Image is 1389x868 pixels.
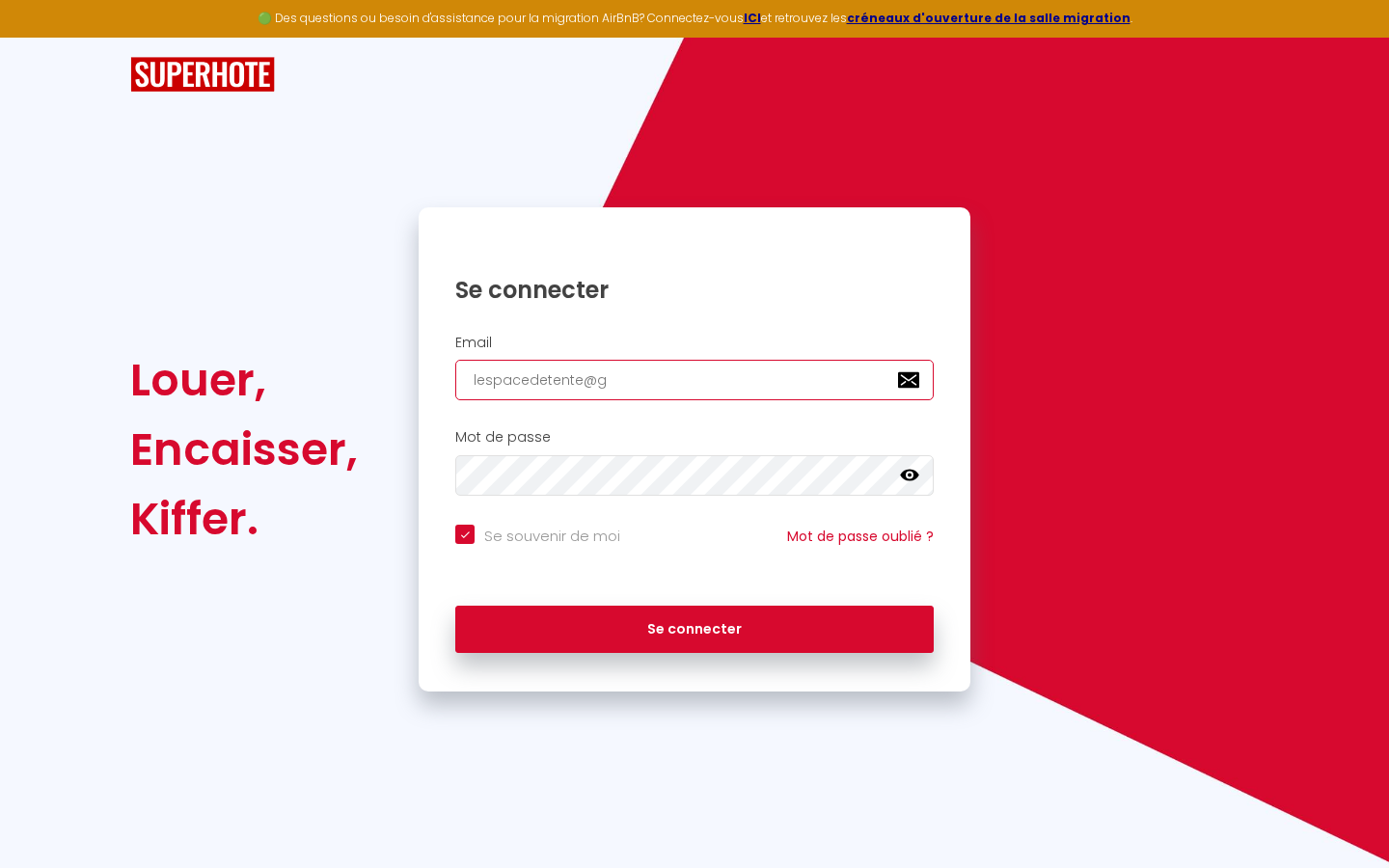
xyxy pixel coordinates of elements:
[455,360,934,400] input: Ton Email
[15,8,73,66] button: Ouvrir le widget de chat LiveChat
[847,10,1130,26] a: créneaux d'ouverture de la salle migration
[130,484,358,554] div: Kiffer.
[130,345,358,415] div: Louer,
[787,527,934,546] a: Mot de passe oublié ?
[455,275,934,305] h1: Se connecter
[455,606,934,654] button: Se connecter
[130,415,358,484] div: Encaisser,
[455,335,934,351] h2: Email
[455,429,934,446] h2: Mot de passe
[130,57,275,93] img: SuperHote logo
[744,10,761,26] a: ICI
